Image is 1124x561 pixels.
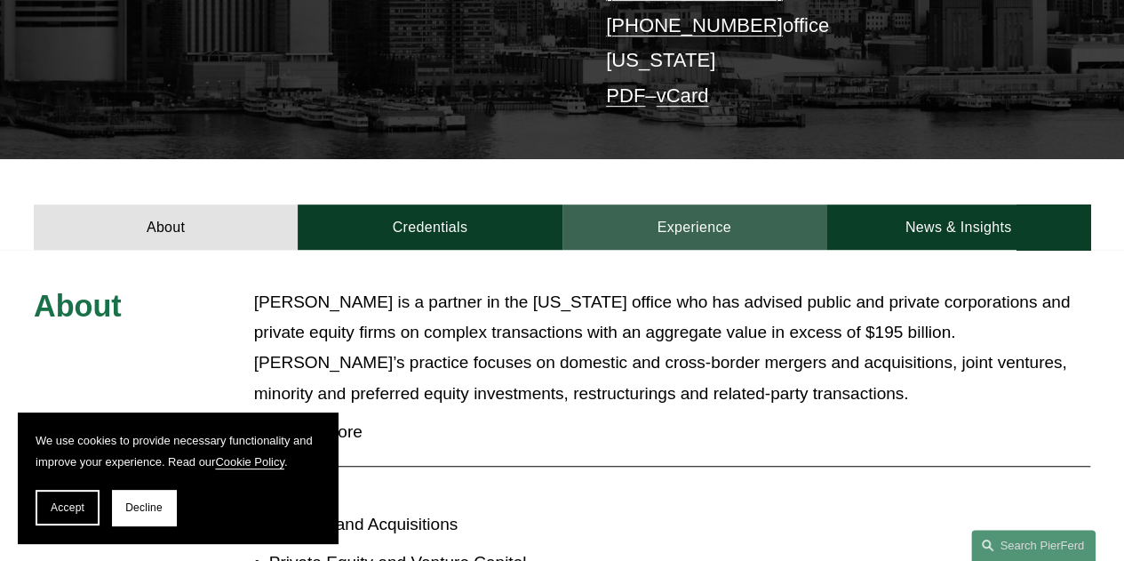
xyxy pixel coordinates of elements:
a: vCard [656,84,708,107]
a: PDF [606,84,645,107]
span: About [34,289,122,323]
p: We use cookies to provide necessary functionality and improve your experience. Read our . [36,430,320,472]
p: Mergers and Acquisitions [269,509,562,540]
span: Decline [125,501,163,514]
a: Search this site [971,530,1096,561]
button: Decline [112,490,176,525]
a: Credentials [298,204,562,250]
a: Experience [562,204,826,250]
span: Accept [51,501,84,514]
span: Read More [267,422,1090,442]
p: [PERSON_NAME] is a partner in the [US_STATE] office who has advised public and private corporatio... [254,287,1090,409]
a: About [34,204,298,250]
a: Cookie Policy [215,455,284,469]
a: News & Insights [826,204,1090,250]
button: Read More [254,409,1090,455]
a: [PHONE_NUMBER] [606,14,783,36]
section: Cookie banner [18,413,338,543]
button: Accept [36,490,100,525]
